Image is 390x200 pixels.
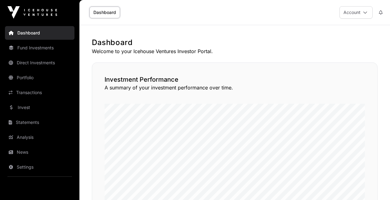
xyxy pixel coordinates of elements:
button: Account [339,6,373,19]
iframe: Chat Widget [359,170,390,200]
h1: Dashboard [92,38,378,48]
a: Analysis [5,130,74,144]
h2: Investment Performance [105,75,365,84]
a: Fund Investments [5,41,74,55]
a: Direct Investments [5,56,74,70]
p: Welcome to your Icehouse Ventures Investor Portal. [92,48,378,55]
p: A summary of your investment performance over time. [105,84,365,91]
a: Settings [5,160,74,174]
a: Portfolio [5,71,74,84]
a: Invest [5,101,74,114]
a: Transactions [5,86,74,99]
a: Dashboard [5,26,74,40]
a: News [5,145,74,159]
a: Statements [5,116,74,129]
a: Dashboard [89,7,120,18]
img: Icehouse Ventures Logo [7,6,57,19]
